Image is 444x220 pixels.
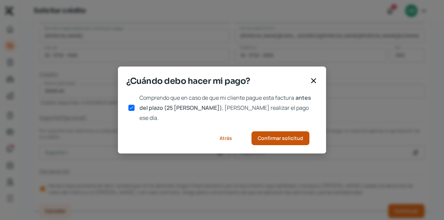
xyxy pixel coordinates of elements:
span: , [PERSON_NAME] realizar el pago ese día. [139,104,309,122]
span: ¿Cuándo debo hacer mi pago? [126,75,307,87]
button: Confirmar solicitud [251,131,309,145]
span: Confirmar solicitud [258,136,303,141]
span: Atrás [220,136,232,141]
button: Atrás [211,131,240,145]
span: Comprendo que en caso de que mi cliente pague esta factura [139,94,294,102]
